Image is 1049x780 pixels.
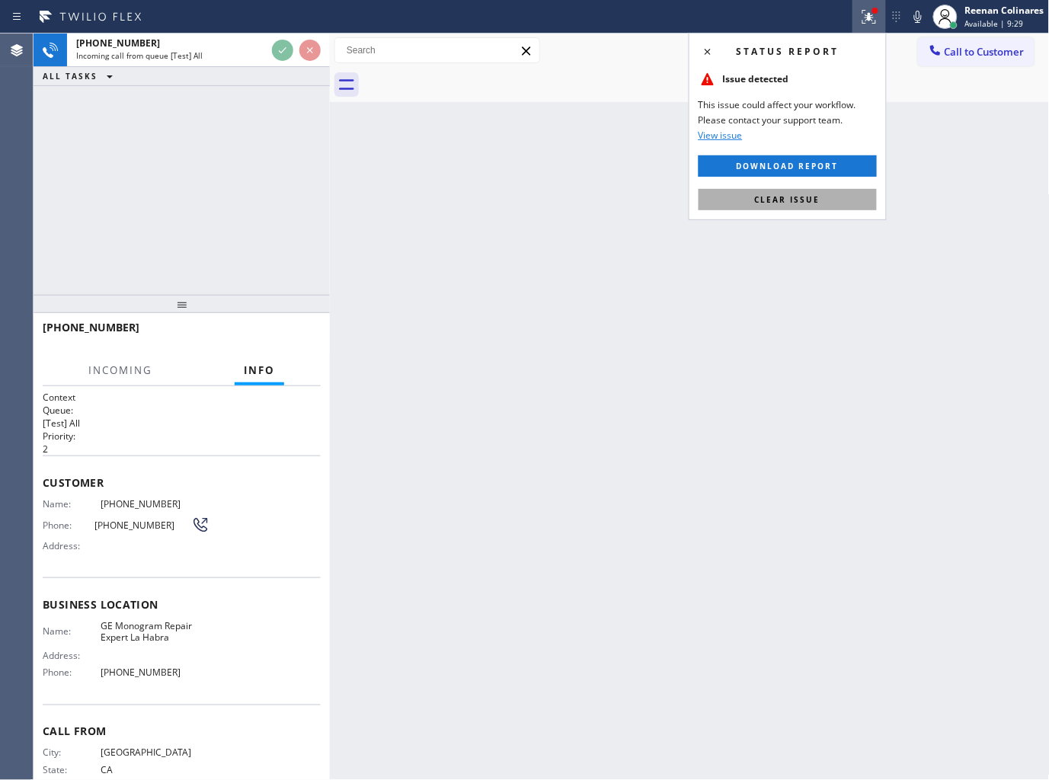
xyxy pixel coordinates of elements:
[965,18,1024,29] span: Available | 9:29
[43,747,101,759] span: City:
[43,391,321,404] h1: Context
[945,45,1025,59] span: Call to Customer
[43,430,321,443] h2: Priority:
[34,67,128,85] button: ALL TASKS
[43,498,101,510] span: Name:
[43,475,321,490] span: Customer
[272,40,293,61] button: Accept
[43,540,101,551] span: Address:
[101,498,209,510] span: [PHONE_NUMBER]
[918,37,1035,66] button: Call to Customer
[244,363,275,377] span: Info
[299,40,321,61] button: Reject
[965,4,1044,17] div: Reenan Colinares
[235,356,284,385] button: Info
[79,356,162,385] button: Incoming
[43,597,321,612] span: Business location
[335,38,539,62] input: Search
[101,765,209,776] span: CA
[43,417,321,430] p: [Test] All
[907,6,929,27] button: Mute
[43,320,139,334] span: [PHONE_NUMBER]
[76,50,203,61] span: Incoming call from queue [Test] All
[43,404,321,417] h2: Queue:
[94,519,191,531] span: [PHONE_NUMBER]
[43,625,101,637] span: Name:
[101,620,209,644] span: GE Monogram Repair Expert La Habra
[43,667,101,679] span: Phone:
[43,765,101,776] span: State:
[76,37,160,50] span: [PHONE_NUMBER]
[88,363,152,377] span: Incoming
[43,443,321,456] p: 2
[43,519,94,531] span: Phone:
[43,724,321,739] span: Call From
[101,747,209,759] span: [GEOGRAPHIC_DATA]
[43,650,101,661] span: Address:
[101,667,209,679] span: [PHONE_NUMBER]
[43,71,98,82] span: ALL TASKS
